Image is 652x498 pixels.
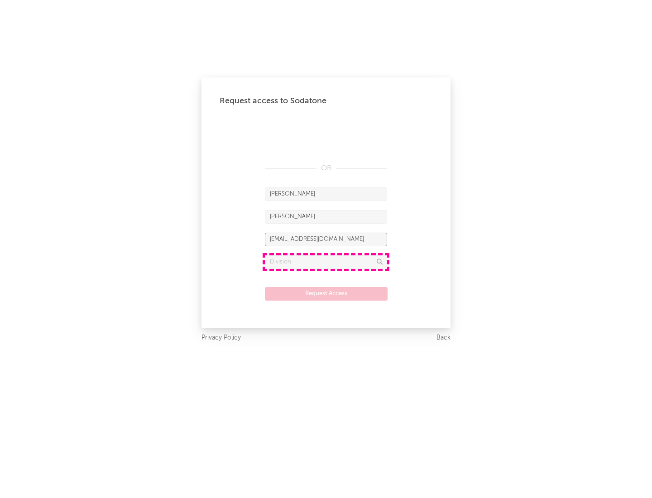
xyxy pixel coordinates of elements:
[220,96,432,106] div: Request access to Sodatone
[265,255,387,269] input: Division
[436,332,451,344] a: Back
[265,233,387,246] input: Email
[265,187,387,201] input: First Name
[265,163,387,174] div: OR
[265,287,388,301] button: Request Access
[265,210,387,224] input: Last Name
[201,332,241,344] a: Privacy Policy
